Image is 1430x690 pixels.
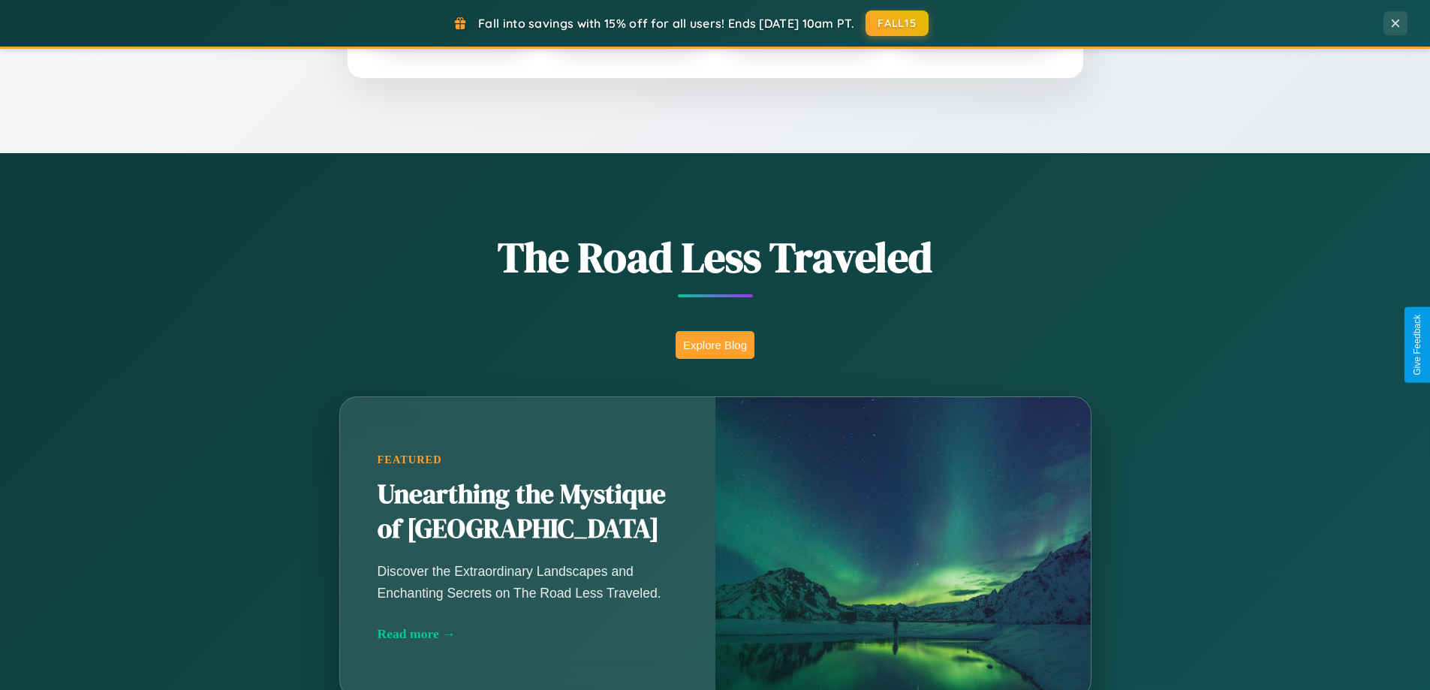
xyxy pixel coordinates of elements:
p: Discover the Extraordinary Landscapes and Enchanting Secrets on The Road Less Traveled. [378,561,678,603]
button: Explore Blog [676,331,754,359]
div: Read more → [378,626,678,642]
div: Featured [378,453,678,466]
button: FALL15 [866,11,929,36]
span: Fall into savings with 15% off for all users! Ends [DATE] 10am PT. [478,16,854,31]
div: Give Feedback [1412,315,1422,375]
h2: Unearthing the Mystique of [GEOGRAPHIC_DATA] [378,478,678,547]
h1: The Road Less Traveled [265,228,1166,286]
